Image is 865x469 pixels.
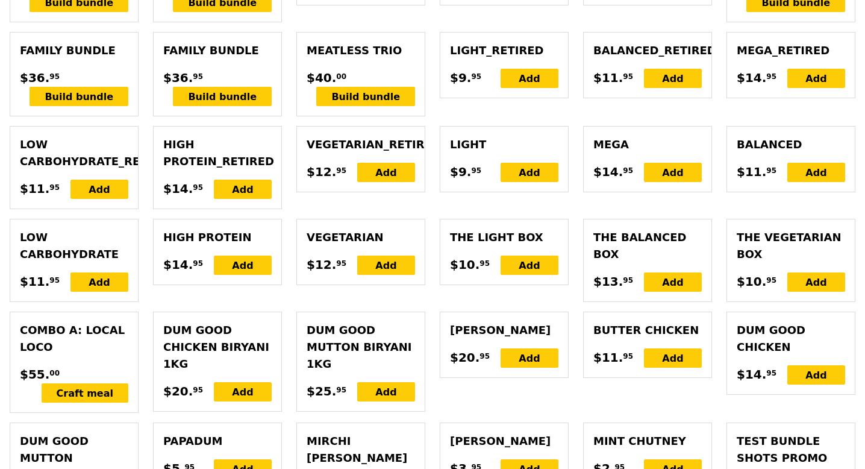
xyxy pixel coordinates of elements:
[479,259,490,268] span: 95
[173,87,272,106] div: Build bundle
[737,42,845,59] div: Mega_RETIRED
[307,382,336,400] span: $25.
[787,163,845,182] div: Add
[450,69,471,87] span: $9.
[644,348,702,368] div: Add
[593,272,623,291] span: $13.
[49,183,60,192] span: 95
[307,433,415,467] div: Mirchi [PERSON_NAME]
[214,382,272,401] div: Add
[163,69,193,87] span: $36.
[593,42,702,59] div: Balanced_RETIRED
[593,433,702,450] div: Mint Chutney
[737,365,766,383] span: $14.
[163,229,272,246] div: High Protein
[20,136,128,170] div: Low Carbohydrate_RETIRED
[593,163,623,181] span: $14.
[20,180,49,198] span: $11.
[450,42,558,59] div: Light_RETIRED
[163,136,272,170] div: High Protein_RETIRED
[593,348,623,367] span: $11.
[471,72,481,81] span: 95
[193,183,203,192] span: 95
[20,272,49,291] span: $11.
[737,322,845,356] div: Dum Good Chicken
[593,136,702,153] div: Mega
[450,348,479,367] span: $20.
[450,322,558,339] div: [PERSON_NAME]
[787,272,845,292] div: Add
[193,259,203,268] span: 95
[593,69,623,87] span: $11.
[357,256,415,275] div: Add
[471,166,481,175] span: 95
[307,163,336,181] span: $12.
[787,365,845,385] div: Add
[644,69,702,88] div: Add
[623,166,633,175] span: 95
[20,229,128,263] div: Low Carbohydrate
[20,433,128,467] div: Dum Good Mutton
[357,382,415,401] div: Add
[766,368,776,378] span: 95
[307,42,415,59] div: Meatless Trio
[766,166,776,175] span: 95
[214,180,272,199] div: Add
[501,348,558,368] div: Add
[501,256,558,275] div: Add
[450,256,479,274] span: $10.
[623,351,633,361] span: 95
[737,272,766,291] span: $10.
[163,322,272,373] div: Dum Good Chicken Biryani 1kg
[193,385,203,395] span: 95
[70,272,128,292] div: Add
[737,433,845,467] div: TEST BUNDLE SHOTS PROMO
[737,163,766,181] span: $11.
[450,136,558,153] div: Light
[307,136,415,153] div: Vegetarian_RETIRED
[644,163,702,182] div: Add
[357,163,415,182] div: Add
[479,351,490,361] span: 95
[623,275,633,285] span: 95
[163,42,272,59] div: Family Bundle
[737,69,766,87] span: $14.
[644,272,702,292] div: Add
[214,256,272,275] div: Add
[70,180,128,199] div: Add
[307,322,415,373] div: Dum Good Mutton Biryani 1kg
[450,433,558,450] div: [PERSON_NAME]
[20,69,49,87] span: $36.
[163,180,193,198] span: $14.
[163,256,193,274] span: $14.
[766,275,776,285] span: 95
[20,365,49,383] span: $55.
[450,163,471,181] span: $9.
[307,229,415,246] div: Vegetarian
[49,72,60,81] span: 95
[336,259,346,268] span: 95
[336,72,346,81] span: 00
[787,69,845,88] div: Add
[623,72,633,81] span: 95
[20,42,128,59] div: Family Bundle
[593,229,702,263] div: The Balanced Box
[766,72,776,81] span: 95
[307,69,336,87] span: $40.
[307,256,336,274] span: $12.
[316,87,415,106] div: Build bundle
[163,382,193,400] span: $20.
[336,385,346,395] span: 95
[20,322,128,356] div: Combo A: Local Loco
[737,136,845,153] div: Balanced
[193,72,203,81] span: 95
[501,163,558,182] div: Add
[593,322,702,339] div: Butter Chicken
[49,368,60,378] span: 00
[501,69,558,88] div: Add
[49,275,60,285] span: 95
[30,87,128,106] div: Build bundle
[336,166,346,175] span: 95
[163,433,272,450] div: Papadum
[42,383,128,403] div: Craft meal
